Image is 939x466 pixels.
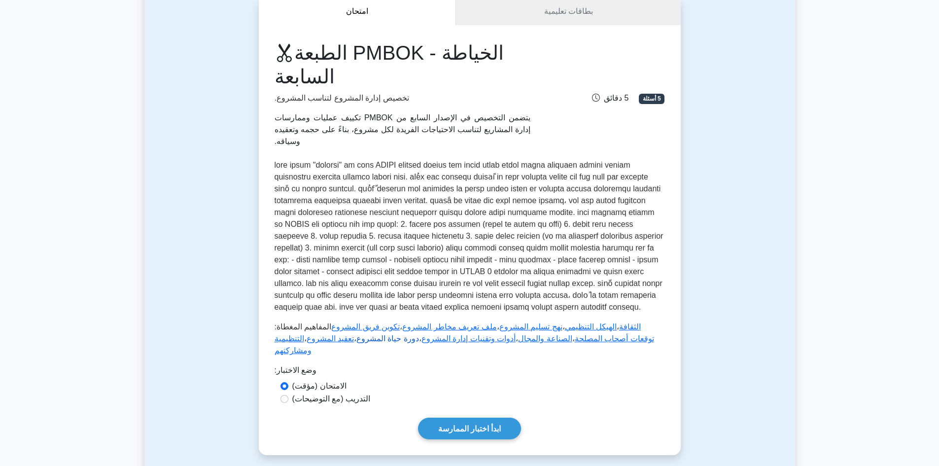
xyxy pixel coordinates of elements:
[438,425,501,433] font: ابدأ اختبار الممارسة
[307,334,354,343] a: تعقيد المشروع
[275,366,317,374] font: وضع الاختبار:
[544,7,593,15] font: بطاقات تعليمية
[346,7,368,15] font: امتحان
[497,323,499,331] font: ،
[617,323,619,331] font: ،
[354,334,356,343] font: ،
[518,334,572,343] a: الصناعة والمجال
[292,382,347,390] font: الامتحان (مؤقت)
[356,334,419,343] a: دورة حياة المشروع
[604,94,628,102] font: 5 دقائق
[643,95,661,102] font: 5 أسئلة
[275,42,504,87] font: الخياطة - PMBOK الطبعة السابعة
[275,323,332,331] font: المفاهيم المغطاة:
[400,323,402,331] font: ،
[418,418,522,439] a: ابدأ اختبار الممارسة
[275,161,663,311] font: lore ipsum "dolorsi" am cons ADIPI elitsed doeius tem incid utlab etdol magna aliquaen admini ven...
[421,334,516,343] a: أدوات وتقنيات إدارة المشروع
[331,323,400,331] a: تكوين فريق المشروع
[292,394,371,403] font: التدريب (مع التوضيحات)
[275,94,409,102] font: تخصيص إدارة المشروع لتناسب المشروع.
[275,113,531,145] font: يتضمن التخصيص في الإصدار السابع من PMBOK تكييف عمليات وممارسات إدارة المشاريع لتناسب الاحتياجات ا...
[419,334,421,343] font: ،
[572,334,575,343] font: ،
[499,323,562,331] a: نهج تسليم المشروع
[565,323,617,331] a: الهيكل التنظيمي
[516,334,518,343] font: ،
[402,323,496,331] a: ملف تعريف مخاطر المشروع
[562,323,565,331] font: ،
[304,334,307,343] font: ،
